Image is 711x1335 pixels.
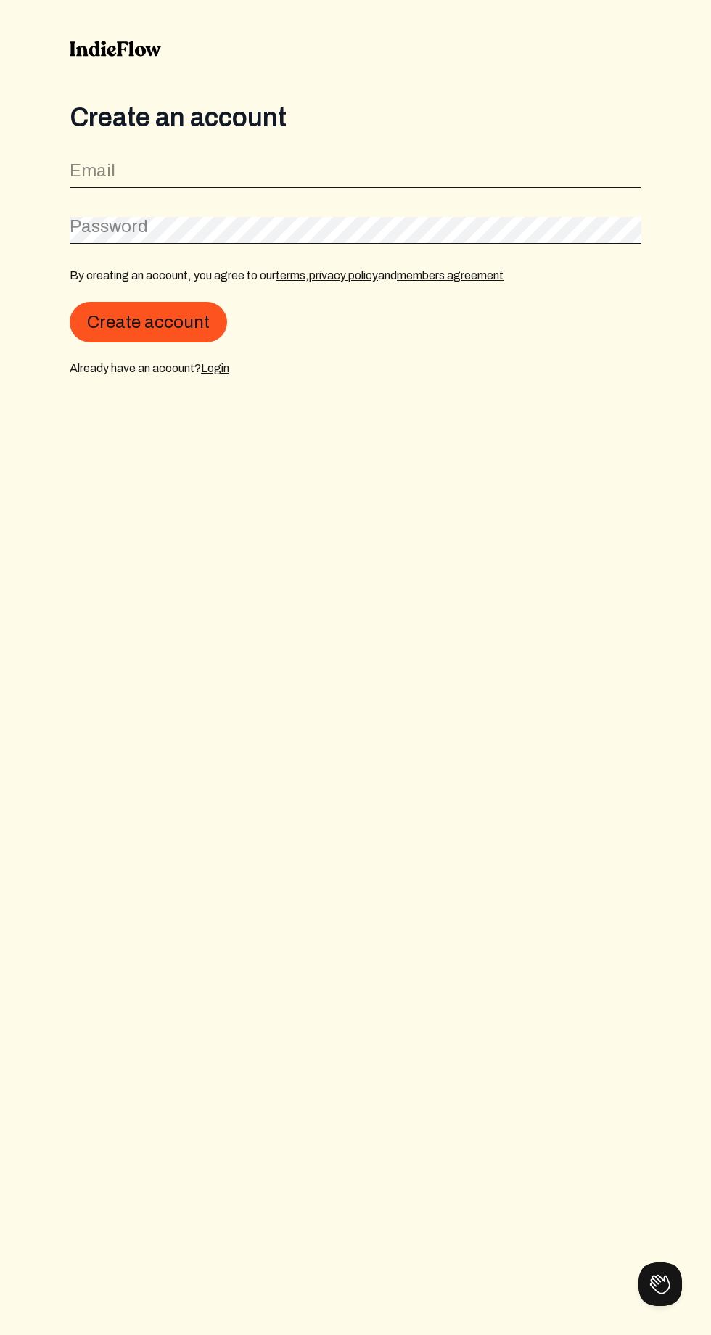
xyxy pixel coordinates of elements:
[70,41,161,57] img: indieflow-logo-black.svg
[276,269,305,282] a: terms
[201,362,229,374] a: Login
[70,103,641,132] div: Create an account
[70,360,641,377] div: Already have an account?
[397,269,504,282] a: members agreement
[309,269,378,282] a: privacy policy
[70,302,227,342] button: Create account
[70,267,504,284] p: By creating an account, you agree to our , and
[638,1262,682,1306] iframe: Toggle Customer Support
[70,159,115,182] label: Email
[70,215,148,238] label: Password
